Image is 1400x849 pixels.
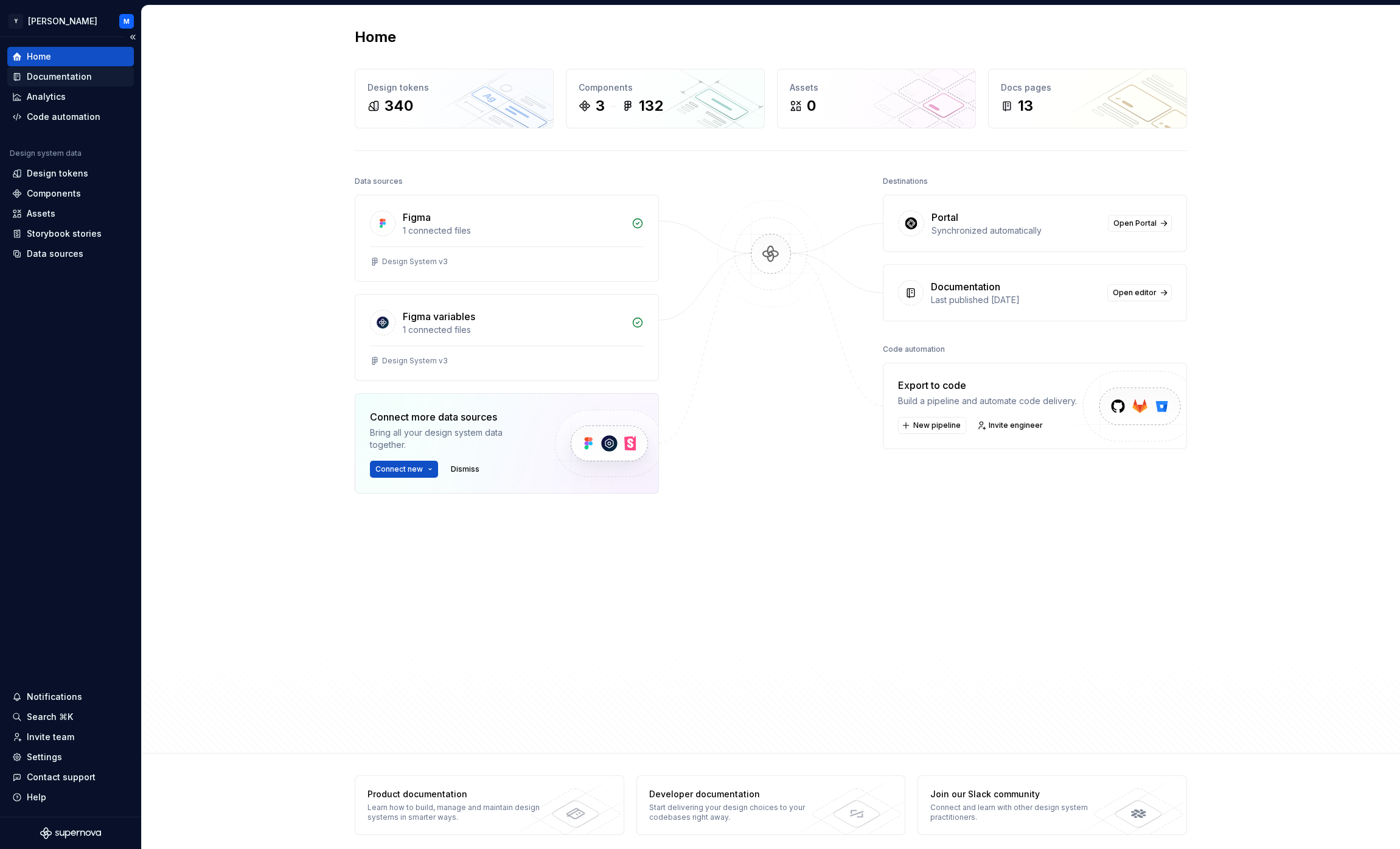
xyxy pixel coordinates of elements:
div: Connect and learn with other design system practitioners. [930,803,1107,822]
div: Design System v3 [382,356,448,366]
div: Portal [932,210,958,225]
div: Documentation [27,71,92,83]
a: Assets0 [777,69,976,128]
span: Connect new [375,464,423,474]
span: New pipeline [913,421,961,430]
div: Code automation [27,111,100,123]
div: 13 [1018,96,1033,116]
div: 132 [639,96,663,116]
div: Analytics [27,91,66,103]
div: Home [27,51,51,63]
div: Figma [403,210,431,225]
a: Open editor [1107,284,1172,301]
div: Settings [27,751,62,763]
div: Y [9,14,23,29]
button: Connect new [370,461,438,478]
button: Dismiss [445,461,485,478]
a: Data sources [7,244,134,264]
div: Synchronized automatically [932,225,1101,237]
div: Help [27,791,46,803]
button: Y[PERSON_NAME]M [2,8,139,34]
button: Contact support [7,767,134,787]
div: Docs pages [1001,82,1174,94]
a: Figma1 connected filesDesign System v3 [355,195,659,282]
div: Documentation [931,279,1000,294]
div: Join our Slack community [930,788,1107,800]
a: Design tokens340 [355,69,554,128]
span: Open Portal [1113,218,1157,228]
div: Developer documentation [649,788,826,800]
div: Design System v3 [382,257,448,267]
div: Build a pipeline and automate code delivery. [898,395,1077,407]
a: Settings [7,747,134,767]
a: Open Portal [1108,215,1172,232]
span: Open editor [1113,288,1157,298]
div: Last published [DATE] [931,294,1100,306]
a: Components [7,184,134,203]
div: 1 connected files [403,225,624,237]
div: Bring all your design system data together. [370,427,534,451]
div: Data sources [355,173,403,190]
div: Storybook stories [27,228,102,240]
span: Invite engineer [989,421,1043,430]
div: Components [579,82,752,94]
a: Invite engineer [973,417,1048,434]
a: Documentation [7,67,134,86]
a: Assets [7,204,134,223]
h2: Home [355,27,396,47]
a: Code automation [7,107,134,127]
a: Docs pages13 [988,69,1187,128]
a: Figma variables1 connected filesDesign System v3 [355,294,659,381]
div: 1 connected files [403,324,624,336]
a: Analytics [7,87,134,107]
div: Assets [790,82,963,94]
div: Assets [27,208,55,220]
div: Destinations [883,173,928,190]
div: Data sources [27,248,83,260]
div: Design tokens [27,167,88,180]
svg: Supernova Logo [40,827,101,839]
button: Search ⌘K [7,707,134,727]
a: Join our Slack communityConnect and learn with other design system practitioners. [918,775,1187,835]
div: Export to code [898,378,1077,393]
div: Components [27,187,81,200]
div: Figma variables [403,309,475,324]
div: M [124,16,130,26]
div: 3 [596,96,605,116]
button: Help [7,788,134,807]
div: Design system data [10,148,82,158]
div: Contact support [27,771,96,783]
div: [PERSON_NAME] [28,15,97,27]
button: Collapse sidebar [124,29,141,46]
span: Dismiss [451,464,479,474]
div: Search ⌘K [27,711,73,723]
div: 340 [385,96,413,116]
div: 0 [807,96,816,116]
a: Developer documentationStart delivering your design choices to your codebases right away. [636,775,906,835]
a: Invite team [7,727,134,747]
a: Home [7,47,134,66]
div: Learn how to build, manage and maintain design systems in smarter ways. [367,803,545,822]
div: Notifications [27,691,82,703]
a: Product documentationLearn how to build, manage and maintain design systems in smarter ways. [355,775,624,835]
div: Connect more data sources [370,410,534,424]
div: Design tokens [367,82,541,94]
a: Components3132 [566,69,765,128]
button: Notifications [7,687,134,707]
div: Code automation [883,341,945,358]
a: Design tokens [7,164,134,183]
div: Start delivering your design choices to your codebases right away. [649,803,826,822]
div: Invite team [27,731,74,743]
button: New pipeline [898,417,966,434]
a: Storybook stories [7,224,134,243]
div: Product documentation [367,788,545,800]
